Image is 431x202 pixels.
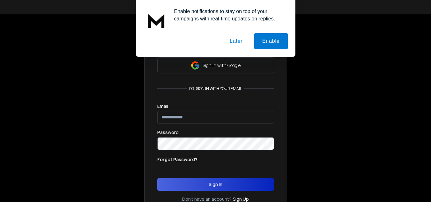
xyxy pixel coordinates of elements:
p: Forgot Password? [157,156,197,163]
label: Password [157,130,179,135]
img: notification icon [144,8,169,33]
button: Sign In [157,178,274,191]
p: Sign in with Google [203,62,241,69]
button: Sign in with Google [157,57,274,73]
button: Enable [254,33,288,49]
label: Email [157,104,168,108]
p: or, sign in with your email [187,86,244,91]
button: Later [222,33,250,49]
div: Enable notifications to stay on top of your campaigns with real-time updates on replies. [169,8,288,22]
